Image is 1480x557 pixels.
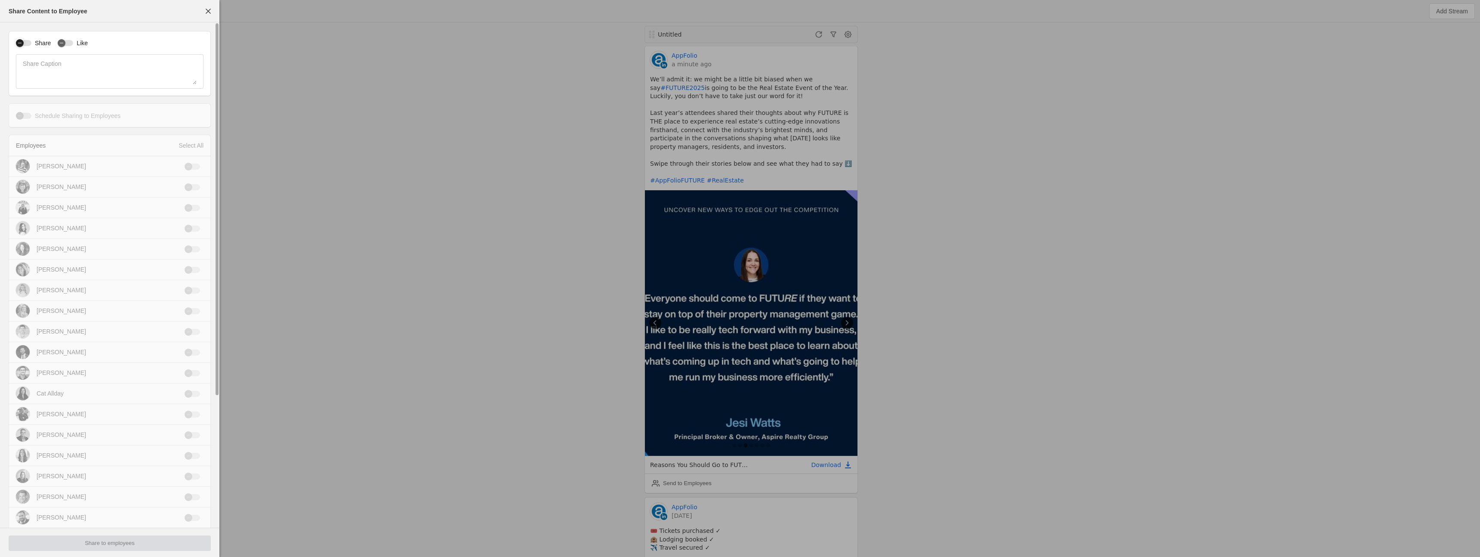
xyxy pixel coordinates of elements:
[37,472,86,480] div: [PERSON_NAME]
[37,244,86,253] div: [PERSON_NAME]
[16,159,30,173] img: cache
[16,304,30,318] img: cache
[179,141,203,150] div: Select All
[37,162,86,170] div: [PERSON_NAME]
[16,511,30,524] img: cache
[37,492,86,501] div: [PERSON_NAME]
[37,513,86,522] div: [PERSON_NAME]
[16,180,30,194] img: cache
[31,39,51,47] label: Share
[16,407,30,421] img: cache
[37,451,86,460] div: [PERSON_NAME]
[37,286,86,294] div: [PERSON_NAME]
[37,265,86,274] div: [PERSON_NAME]
[37,430,86,439] div: [PERSON_NAME]
[16,263,30,276] img: cache
[16,345,30,359] img: cache
[16,325,30,338] img: cache
[16,242,30,256] img: cache
[37,183,86,191] div: [PERSON_NAME]
[16,221,30,235] img: cache
[16,201,30,214] img: cache
[9,7,87,15] div: Share Content to Employee
[37,306,86,315] div: [PERSON_NAME]
[23,59,62,69] mat-label: Share Caption
[37,389,64,398] div: Cat Allday
[16,428,30,442] img: cache
[16,449,30,462] img: cache
[16,387,30,400] img: cache
[37,348,86,356] div: [PERSON_NAME]
[31,111,120,120] label: Schedule Sharing to Employees
[16,142,46,149] span: Employees
[37,203,86,212] div: [PERSON_NAME]
[16,469,30,483] img: cache
[16,366,30,380] img: cache
[37,327,86,336] div: [PERSON_NAME]
[37,410,86,418] div: [PERSON_NAME]
[73,39,88,47] label: Like
[37,224,86,232] div: [PERSON_NAME]
[16,490,30,504] img: cache
[16,283,30,297] img: cache
[37,368,86,377] div: [PERSON_NAME]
